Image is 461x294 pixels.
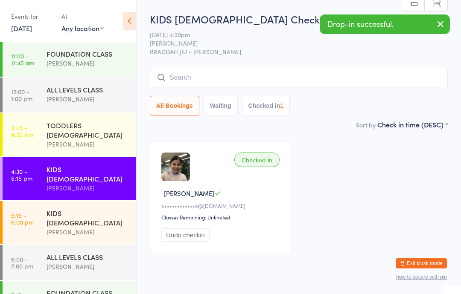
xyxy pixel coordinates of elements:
button: All Bookings [150,96,199,115]
a: 6:00 -7:00 pmALL LEVELS CLASS[PERSON_NAME] [3,245,136,280]
div: At [61,9,104,23]
div: [PERSON_NAME] [47,94,129,104]
a: 11:00 -11:45 amFOUNDATION CLASS[PERSON_NAME] [3,42,136,77]
a: 5:15 -6:00 pmKIDS [DEMOGRAPHIC_DATA][PERSON_NAME] [3,201,136,244]
a: [DATE] [11,23,32,33]
div: ALL LEVELS CLASS [47,252,129,262]
div: e•••••••••••• [161,202,282,209]
a: 3:45 -4:30 pmTODDLERS [DEMOGRAPHIC_DATA][PERSON_NAME] [3,113,136,156]
div: Check in time (DESC) [377,120,448,129]
div: [PERSON_NAME] [47,227,129,237]
div: Events for [11,9,53,23]
div: Checked in [234,153,280,167]
div: Classes Remaining: Unlimited [161,213,282,221]
div: [PERSON_NAME] [47,262,129,271]
div: Any location [61,23,104,33]
time: 4:30 - 5:15 pm [11,168,32,182]
span: [PERSON_NAME] [150,39,435,47]
a: 12:00 -1:00 pmALL LEVELS CLASS[PERSON_NAME] [3,78,136,112]
a: 4:30 -5:15 pmKIDS [DEMOGRAPHIC_DATA][PERSON_NAME] [3,157,136,200]
div: KIDS [DEMOGRAPHIC_DATA] [47,164,129,183]
div: TODDLERS [DEMOGRAPHIC_DATA] [47,121,129,139]
span: [PERSON_NAME] [164,189,214,198]
div: 1 [280,102,283,109]
div: FOUNDATION CLASS [47,49,129,58]
time: 6:00 - 7:00 pm [11,256,33,269]
time: 3:45 - 4:30 pm [11,124,33,138]
button: how to secure with pin [396,274,447,280]
button: Checked in1 [242,96,290,115]
button: Exit kiosk mode [396,258,447,268]
div: ALL LEVELS CLASS [47,85,129,94]
div: KIDS [DEMOGRAPHIC_DATA] [47,208,129,227]
time: 12:00 - 1:00 pm [11,88,32,102]
span: BRADDAH JIU - [PERSON_NAME] [150,47,448,56]
time: 11:00 - 11:45 am [11,52,34,66]
h2: KIDS [DEMOGRAPHIC_DATA] Check-in [150,12,448,26]
div: [PERSON_NAME] [47,58,129,68]
label: Sort by [356,121,376,129]
button: Waiting [204,96,238,115]
time: 5:15 - 6:00 pm [11,212,34,225]
div: [PERSON_NAME] [47,139,129,149]
div: [PERSON_NAME] [47,183,129,193]
img: image1747028769.png [161,153,190,181]
div: Drop-in successful. [320,14,450,34]
input: Search [150,68,448,87]
span: [DATE] 4:30pm [150,30,435,39]
button: Undo checkin [161,228,210,242]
